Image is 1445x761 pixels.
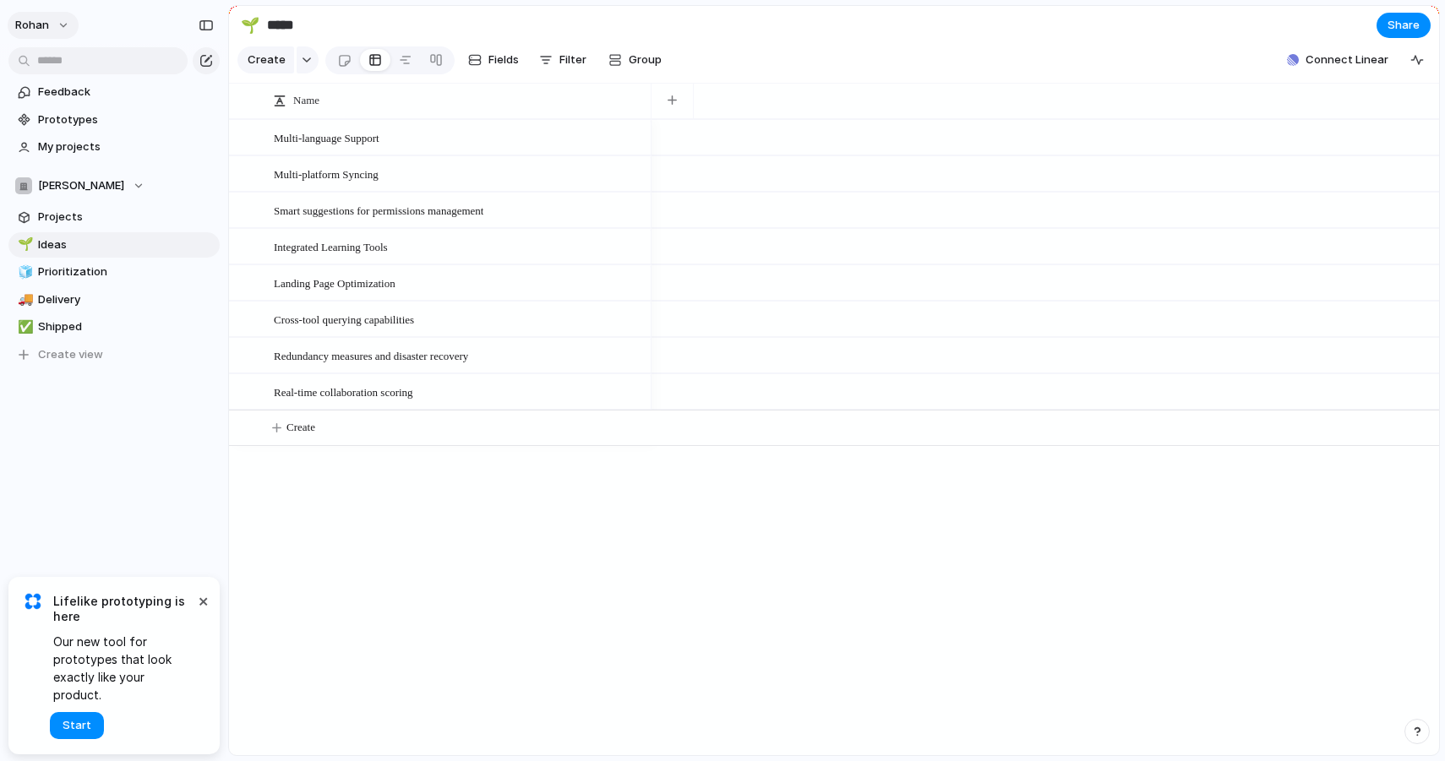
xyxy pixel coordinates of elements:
[237,12,264,39] button: 🌱
[1280,47,1395,73] button: Connect Linear
[38,84,214,101] span: Feedback
[274,273,395,292] span: Landing Page Optimization
[15,17,49,34] span: rohan
[274,200,483,220] span: Smart suggestions for permissions management
[274,345,468,365] span: Redundancy measures and disaster recovery
[8,204,220,230] a: Projects
[193,590,213,611] button: Dismiss
[8,79,220,105] a: Feedback
[293,92,319,109] span: Name
[8,173,220,198] button: [PERSON_NAME]
[15,236,32,253] button: 🌱
[274,236,388,256] span: Integrated Learning Tools
[241,14,259,36] div: 🌱
[15,318,32,335] button: ✅
[38,139,214,155] span: My projects
[38,318,214,335] span: Shipped
[532,46,593,73] button: Filter
[274,309,414,329] span: Cross-tool querying capabilities
[53,594,194,624] span: Lifelike prototyping is here
[38,346,103,363] span: Create view
[274,164,379,183] span: Multi-platform Syncing
[559,52,586,68] span: Filter
[63,717,91,734] span: Start
[18,263,30,282] div: 🧊
[8,342,220,367] button: Create view
[237,46,294,73] button: Create
[15,291,32,308] button: 🚚
[248,52,286,68] span: Create
[274,382,413,401] span: Real-time collaboration scoring
[38,291,214,308] span: Delivery
[53,633,194,704] span: Our new tool for prototypes that look exactly like your product.
[8,314,220,340] a: ✅Shipped
[38,111,214,128] span: Prototypes
[38,264,214,280] span: Prioritization
[274,128,379,147] span: Multi-language Support
[1377,13,1431,38] button: Share
[1388,17,1420,34] span: Share
[18,290,30,309] div: 🚚
[8,259,220,285] a: 🧊Prioritization
[488,52,519,68] span: Fields
[286,419,315,436] span: Create
[38,236,214,253] span: Ideas
[8,134,220,160] a: My projects
[629,52,662,68] span: Group
[461,46,526,73] button: Fields
[8,107,220,133] a: Prototypes
[18,318,30,337] div: ✅
[600,46,670,73] button: Group
[38,177,124,194] span: [PERSON_NAME]
[8,287,220,313] a: 🚚Delivery
[8,232,220,258] a: 🌱Ideas
[15,264,32,280] button: 🧊
[18,235,30,254] div: 🌱
[38,209,214,226] span: Projects
[8,12,79,39] button: rohan
[50,712,104,739] button: Start
[1306,52,1388,68] span: Connect Linear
